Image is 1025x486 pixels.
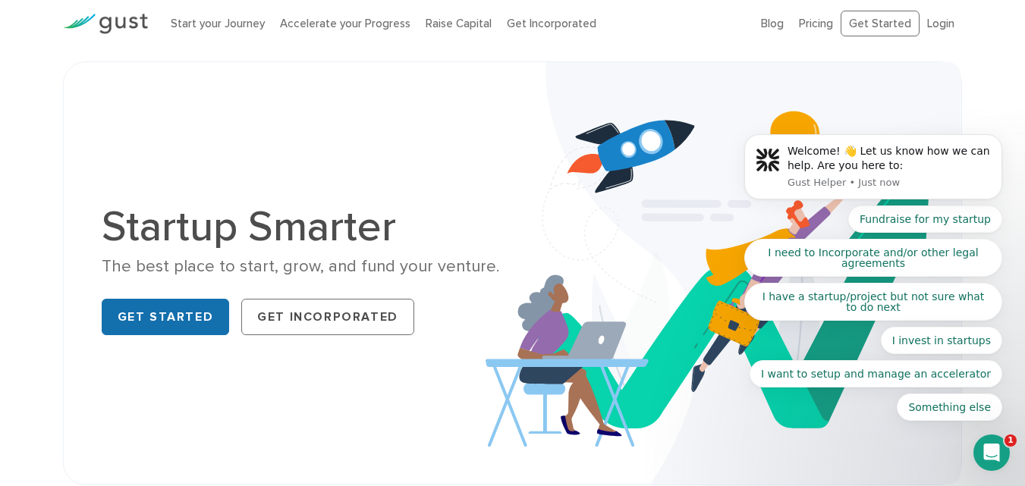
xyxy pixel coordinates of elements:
[486,62,961,484] img: Startup Smarter Hero
[171,17,265,30] a: Start your Journey
[973,434,1010,471] iframe: Intercom live chat
[102,256,501,277] div: The best place to start, grow, and fund your venture.
[102,205,501,248] h1: Startup Smarter
[1005,434,1017,447] span: 1
[507,17,596,30] a: Get Incorporated
[102,299,230,335] a: Get Started
[63,14,148,34] img: Gust Logo
[280,17,410,30] a: Accelerate your Progress
[241,299,414,335] a: Get Incorporated
[426,17,492,30] a: Raise Capital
